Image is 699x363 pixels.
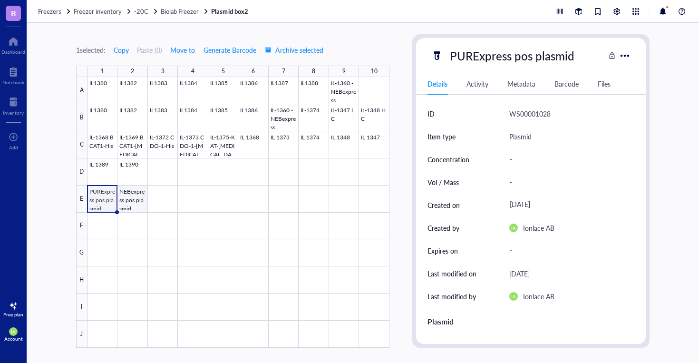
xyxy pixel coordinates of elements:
[204,46,256,54] span: Generate Barcode
[76,186,87,213] div: E
[466,78,488,89] div: Activity
[134,7,148,16] span: -20C
[554,78,579,89] div: Barcode
[101,66,104,77] div: 1
[265,46,323,54] span: Archive selected
[3,110,24,116] div: Inventory
[76,158,87,186] div: D
[427,316,635,327] div: Plasmid
[2,79,24,85] div: Notebook
[76,213,87,240] div: F
[222,66,225,77] div: 5
[523,222,554,234] div: Ionlace AB
[161,7,199,16] span: Biolab Freezer
[203,42,257,58] button: Generate Barcode
[76,266,87,294] div: H
[38,7,61,16] span: Freezers
[76,104,87,131] div: B
[427,154,469,165] div: Concentration
[509,268,530,279] div: [DATE]
[505,242,631,259] div: -
[3,95,24,116] a: Inventory
[282,66,285,77] div: 7
[137,42,162,58] button: Paste (0)
[427,223,459,233] div: Created by
[371,66,378,77] div: 10
[11,329,16,334] span: IA
[113,42,129,58] button: Copy
[76,294,87,321] div: I
[9,145,18,150] div: Add
[505,172,631,192] div: -
[427,108,435,119] div: ID
[211,7,250,16] a: Plasmid box2
[2,64,24,85] a: Notebook
[446,46,578,66] div: PURExpress pos plasmid
[4,336,23,342] div: Account
[76,45,106,55] div: 1 selected:
[427,78,447,89] div: Details
[74,7,122,16] span: Freezer inventory
[76,239,87,266] div: G
[161,66,165,77] div: 3
[427,177,459,187] div: Vol / Mass
[191,66,194,77] div: 4
[134,7,209,16] a: -20CBiolab Freezer
[507,78,535,89] div: Metadata
[598,78,611,89] div: Files
[427,200,460,210] div: Created on
[427,245,458,256] div: Expires on
[170,46,195,54] span: Move to
[76,321,87,348] div: J
[76,131,87,158] div: C
[509,108,551,119] div: WS00001028
[509,131,532,142] div: Plasmid
[427,131,456,142] div: Item type
[264,42,324,58] button: Archive selected
[505,196,631,214] div: [DATE]
[1,49,25,55] div: Dashboard
[74,7,132,16] a: Freezer inventory
[3,312,23,317] div: Free plan
[505,333,631,353] div: -
[252,66,255,77] div: 6
[11,7,16,19] span: B
[505,149,631,169] div: -
[523,291,554,302] div: Ionlace AB
[511,225,516,231] span: IA
[342,66,346,77] div: 9
[427,291,476,302] div: Last modified by
[38,7,72,16] a: Freezers
[170,42,195,58] button: Move to
[131,66,134,77] div: 2
[312,66,315,77] div: 8
[114,46,129,54] span: Copy
[1,34,25,55] a: Dashboard
[76,77,87,104] div: A
[511,294,516,299] span: IA
[427,268,476,279] div: Last modified on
